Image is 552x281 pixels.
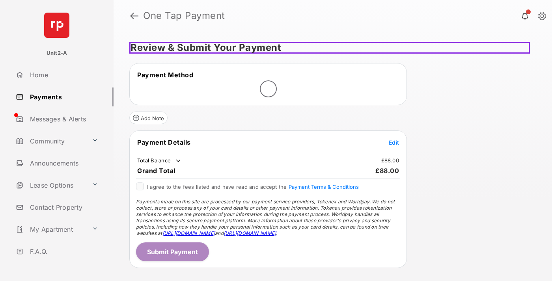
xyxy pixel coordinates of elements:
span: Payment Method [137,71,193,79]
a: Payments [13,87,114,106]
h5: Review & Submit Your Payment [129,42,530,54]
a: Messages & Alerts [13,110,114,128]
span: Edit [389,139,399,146]
a: F.A.Q. [13,242,114,261]
span: Payment Details [137,138,191,146]
a: Community [13,132,89,151]
span: I agree to the fees listed and have read and accept the [147,184,359,190]
button: Add Note [129,112,168,124]
a: My Apartment [13,220,89,239]
img: svg+xml;base64,PHN2ZyB4bWxucz0iaHR0cDovL3d3dy53My5vcmcvMjAwMC9zdmciIHdpZHRoPSI2NCIgaGVpZ2h0PSI2NC... [44,13,69,38]
button: Edit [389,138,399,146]
td: £88.00 [381,157,400,164]
strong: One Tap Payment [143,11,225,20]
td: Total Balance [137,157,182,165]
button: I agree to the fees listed and have read and accept the [289,184,359,190]
a: Home [13,65,114,84]
span: Payments made on this site are processed by our payment service providers, Tokenex and Worldpay. ... [136,199,395,236]
p: Unit2-A [47,49,67,57]
a: [URL][DOMAIN_NAME] [162,230,215,236]
span: £88.00 [375,167,399,175]
a: Contact Property [13,198,114,217]
a: [URL][DOMAIN_NAME] [224,230,276,236]
span: Grand Total [137,167,175,175]
a: Lease Options [13,176,89,195]
a: Announcements [13,154,114,173]
button: Submit Payment [136,242,209,261]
